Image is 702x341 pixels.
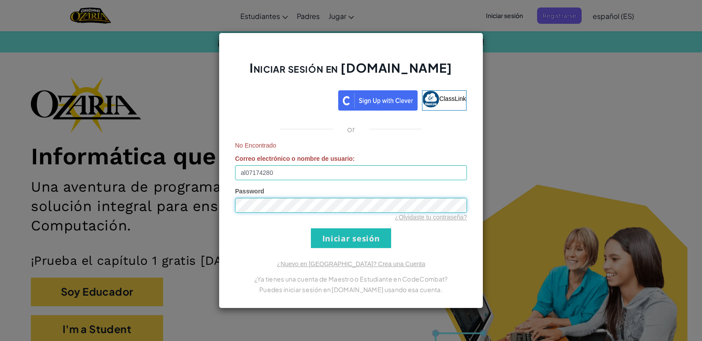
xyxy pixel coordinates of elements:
img: clever_sso_button@2x.png [338,90,418,111]
iframe: Botón Iniciar sesión con Google [231,89,338,109]
a: ¿Nuevo en [GEOGRAPHIC_DATA]? Crea una Cuenta [277,260,425,267]
label: : [235,154,355,163]
h2: Iniciar sesión en [DOMAIN_NAME] [235,59,467,85]
input: Iniciar sesión [311,228,391,248]
span: ClassLink [439,95,466,102]
p: ¿Ya tienes una cuenta de Maestro o Estudiante en CodeCombat? [235,274,467,284]
p: Puedes iniciar sesión en [DOMAIN_NAME] usando esa cuenta. [235,284,467,295]
img: classlink-logo-small.png [422,91,439,107]
span: Correo electrónico o nombre de usuario [235,155,353,162]
p: or [347,124,355,134]
a: ¿Olvidaste tu contraseña? [395,214,467,221]
span: No Encontrado [235,141,467,150]
span: Password [235,188,264,195]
